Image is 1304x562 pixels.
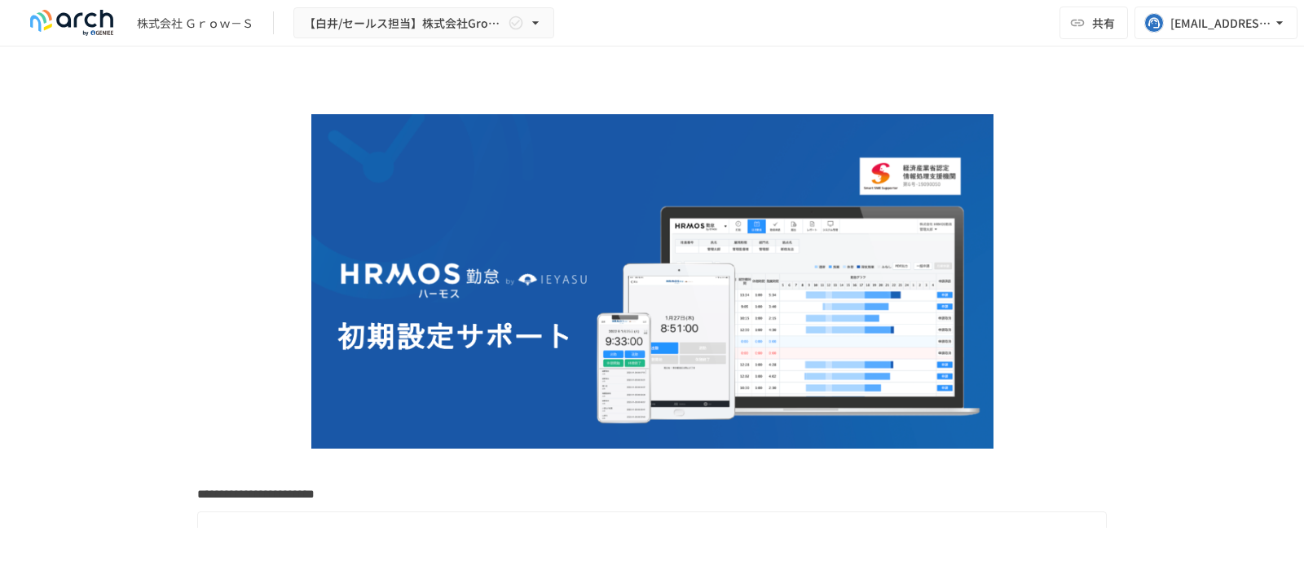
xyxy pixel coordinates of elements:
[1092,14,1115,32] span: 共有
[1134,7,1297,39] button: [EMAIL_ADDRESS][DOMAIN_NAME]
[20,10,124,36] img: logo-default@2x-9cf2c760.svg
[1059,7,1128,39] button: 共有
[137,15,253,32] div: 株式会社 Ｇｒｏｗ－Ｓ
[311,114,993,449] img: GdztLVQAPnGLORo409ZpmnRQckwtTrMz8aHIKJZF2AQ
[1170,13,1271,33] div: [EMAIL_ADDRESS][DOMAIN_NAME]
[304,13,504,33] span: 【白井/セールス担当】株式会社Grow-S様_初期設定サポート
[293,7,554,39] button: 【白井/セールス担当】株式会社Grow-S様_初期設定サポート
